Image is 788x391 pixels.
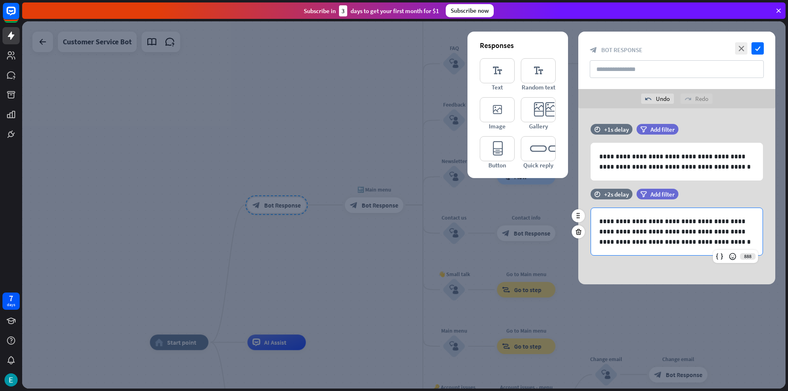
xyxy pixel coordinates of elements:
i: redo [685,96,691,102]
i: filter [640,126,647,133]
i: time [594,191,600,197]
span: Add filter [651,190,675,198]
div: Undo [641,94,674,104]
div: days [7,302,15,308]
i: filter [640,191,647,197]
span: Bot Response [601,46,642,54]
div: Redo [680,94,712,104]
div: +2s delay [604,190,629,198]
button: Open LiveChat chat widget [7,3,31,28]
div: 7 [9,295,13,302]
i: time [594,126,600,132]
i: close [735,42,747,55]
span: Add filter [651,126,675,133]
i: undo [645,96,652,102]
i: check [751,42,764,55]
div: +1s delay [604,126,629,133]
div: Subscribe now [446,4,494,17]
a: 7 days [2,293,20,310]
div: 3 [339,5,347,16]
div: Subscribe in days to get your first month for $1 [304,5,439,16]
i: block_bot_response [590,46,597,54]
